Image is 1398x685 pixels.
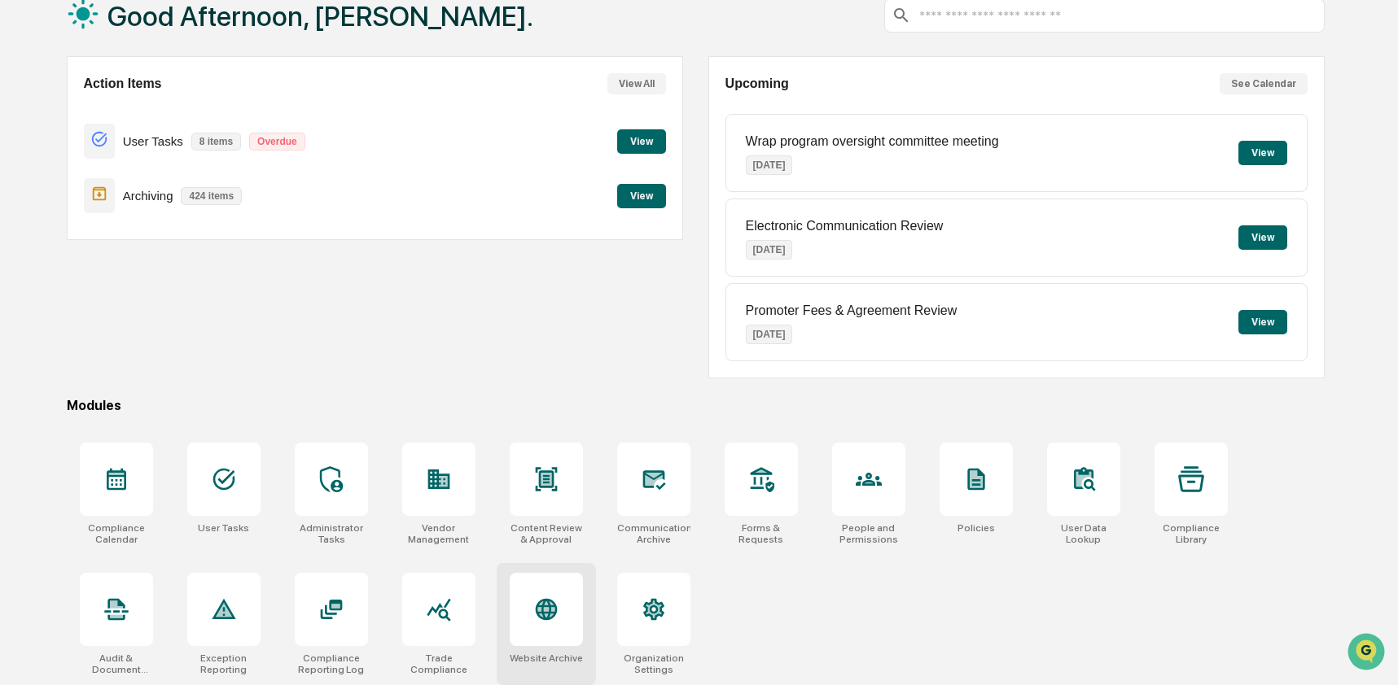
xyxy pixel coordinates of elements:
[402,652,475,675] div: Trade Compliance
[249,133,305,151] p: Overdue
[402,522,475,545] div: Vendor Management
[295,652,368,675] div: Compliance Reporting Log
[607,73,666,94] button: View All
[80,522,153,545] div: Compliance Calendar
[123,189,173,203] p: Archiving
[617,133,666,148] a: View
[10,229,109,259] a: 🔎Data Lookup
[55,124,267,141] div: Start new chat
[295,522,368,545] div: Administrator Tasks
[1220,73,1308,94] button: See Calendar
[115,275,197,288] a: Powered byPylon
[510,522,583,545] div: Content Review & Approval
[1047,522,1120,545] div: User Data Lookup
[10,199,112,228] a: 🖐️Preclearance
[746,219,944,233] p: Electronic Communication Review
[617,652,690,675] div: Organization Settings
[1238,225,1287,250] button: View
[725,522,798,545] div: Forms & Requests
[33,236,103,252] span: Data Lookup
[832,522,905,545] div: People and Permissions
[80,652,153,675] div: Audit & Document Logs
[16,124,46,154] img: 1746055101610-c473b297-6a78-478c-a979-82029cc54cd1
[67,398,1325,413] div: Modules
[1238,310,1287,334] button: View
[958,522,995,534] div: Policies
[510,652,583,664] div: Website Archive
[617,184,666,208] button: View
[55,141,206,154] div: We're available if you need us!
[277,129,296,149] button: Start new chat
[746,303,958,318] p: Promoter Fees & Agreement Review
[617,129,666,154] button: View
[746,134,999,149] p: Wrap program oversight committee meeting
[746,325,793,344] p: [DATE]
[617,522,690,545] div: Communications Archive
[725,76,789,91] h2: Upcoming
[118,207,131,220] div: 🗄️
[134,205,202,221] span: Attestations
[84,76,162,91] h2: Action Items
[162,276,197,288] span: Pylon
[112,199,208,228] a: 🗄️Attestations
[746,240,793,260] p: [DATE]
[1155,522,1228,545] div: Compliance Library
[746,155,793,175] p: [DATE]
[16,207,29,220] div: 🖐️
[1238,141,1287,165] button: View
[198,522,249,534] div: User Tasks
[181,187,242,205] p: 424 items
[33,205,105,221] span: Preclearance
[123,134,183,148] p: User Tasks
[16,34,296,60] p: How can we help?
[617,187,666,203] a: View
[16,238,29,251] div: 🔎
[187,652,261,675] div: Exception Reporting
[1346,631,1390,675] iframe: Open customer support
[191,133,241,151] p: 8 items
